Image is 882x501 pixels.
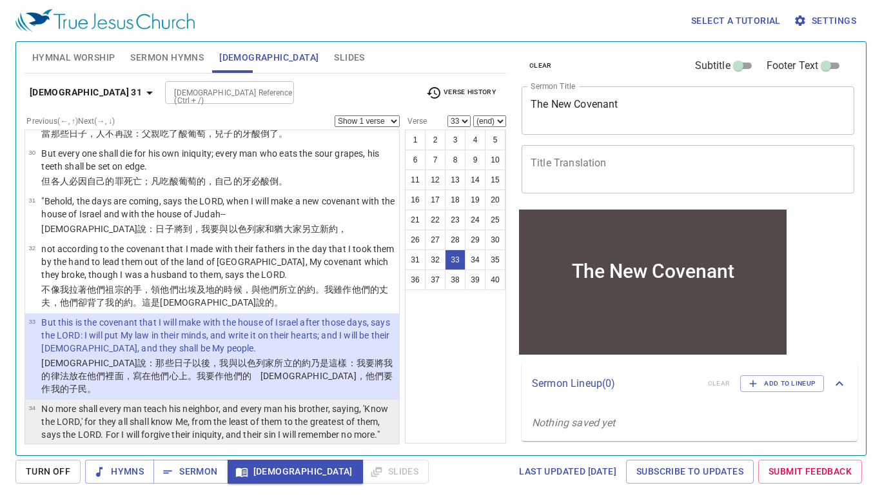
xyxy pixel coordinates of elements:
[41,371,393,394] wh7130: ，寫在
[769,464,852,480] span: Submit Feedback
[522,58,560,74] button: clear
[85,460,154,484] button: Hymns
[519,464,616,480] span: Last updated [DATE]
[465,270,485,290] button: 39
[338,224,347,234] wh1285: ，
[24,81,162,104] button: [DEMOGRAPHIC_DATA] 31
[425,210,446,230] button: 22
[485,130,505,150] button: 5
[532,376,698,391] p: Sermon Lineup ( 0 )
[32,50,115,66] span: Hymnal Worship
[425,190,446,210] button: 17
[405,250,426,270] button: 31
[124,176,288,186] wh5771: 死亡
[41,195,395,221] p: "Behold, the days are coming, says the LORD, when I will make a new covenant with the house of Is...
[137,224,348,234] wh3068: 說
[41,358,393,394] wh3117: 以後
[28,404,35,411] span: 34
[302,224,348,234] wh1004: 另立
[164,464,217,480] span: Sermon
[695,58,730,74] span: Subtitle
[41,222,395,235] p: [DEMOGRAPHIC_DATA]
[425,250,446,270] button: 32
[174,224,348,234] wh3117: 將到
[15,9,195,32] img: True Jesus Church
[256,297,283,308] wh3068: 說
[740,375,824,392] button: Add to Lineup
[425,170,446,190] button: 12
[418,83,504,103] button: Verse History
[767,58,819,74] span: Footer Text
[485,250,505,270] button: 35
[41,283,395,309] p: 不像我拉著
[485,150,505,170] button: 10
[197,176,288,186] wh1155: 的，自己的牙
[425,270,446,290] button: 37
[169,85,269,100] input: Type Bible Reference
[69,176,288,186] wh376: 必因自己的罪
[41,358,393,394] wh3772: 的約
[41,358,393,394] wh1004: 所立
[485,270,505,290] button: 40
[405,150,426,170] button: 6
[41,402,395,441] p: No more shall every man teach his neighbor, and every man his brother, saying, 'Know the LORD,' f...
[28,149,35,156] span: 30
[758,460,862,484] a: Submit Feedback
[133,128,288,139] wh559: ：父親
[41,284,388,308] wh776: 的時候，與他們所立
[95,464,144,480] span: Hymns
[445,150,465,170] button: 8
[465,150,485,170] button: 9
[41,358,393,394] wh3068: 說
[26,464,70,480] span: Turn Off
[170,176,288,186] wh398: 酸葡萄
[41,371,393,394] wh8451: 放在
[691,13,781,29] span: Select a tutorial
[516,207,789,357] iframe: from-child
[485,230,505,250] button: 30
[219,50,318,66] span: [DEMOGRAPHIC_DATA]
[265,297,283,308] wh5002: 的。
[41,371,393,394] wh3789: 他們心上
[251,128,288,139] wh8127: 酸倒了
[41,242,395,281] p: not according to the covenant that I made with their fathers in the day that I took them by the h...
[445,230,465,250] button: 28
[133,297,284,308] wh1285: 。這是[DEMOGRAPHIC_DATA]
[522,362,857,405] div: Sermon Lineup(0)clearAdd to Lineup
[41,316,395,355] p: But this is the covenant that I will make with the house of Israel after those days, says the LOR...
[41,284,388,308] wh1: 的手
[405,270,426,290] button: 36
[41,358,393,394] wh310: ，我與以色列
[41,358,393,394] wh5002: ：那些日子
[41,371,393,394] wh5414: 他們裡面
[465,170,485,190] button: 14
[41,284,388,308] wh4714: 地
[405,170,426,190] button: 11
[465,230,485,250] button: 29
[192,224,348,234] wh935: ，我要與以色列
[41,284,388,308] wh3027: ，領他們出
[41,147,395,173] p: But every one shall die for his own iniquity; every man who eats the sour grapes, his teeth shall...
[686,9,786,33] button: Select a tutorial
[405,230,426,250] button: 26
[30,84,142,101] b: [DEMOGRAPHIC_DATA] 31
[279,128,288,139] wh6949: 。
[532,417,616,429] i: Nothing saved yet
[426,85,496,101] span: Verse History
[41,284,388,308] wh2388: 他們祖宗
[41,358,393,394] wh1285: 乃是這樣：我要將我的律法
[87,128,288,139] wh3117: ，人不再說
[425,150,446,170] button: 7
[531,98,845,123] textarea: The New Covenant
[485,210,505,230] button: 25
[279,176,288,186] wh6949: 。
[514,460,622,484] a: Last updated [DATE]
[142,176,288,186] wh4191: ；凡吃
[320,224,347,234] wh3772: 新
[405,210,426,230] button: 21
[465,130,485,150] button: 4
[206,128,288,139] wh1155: ，兒子
[41,358,393,394] wh3478: 家
[41,175,395,188] p: 但各人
